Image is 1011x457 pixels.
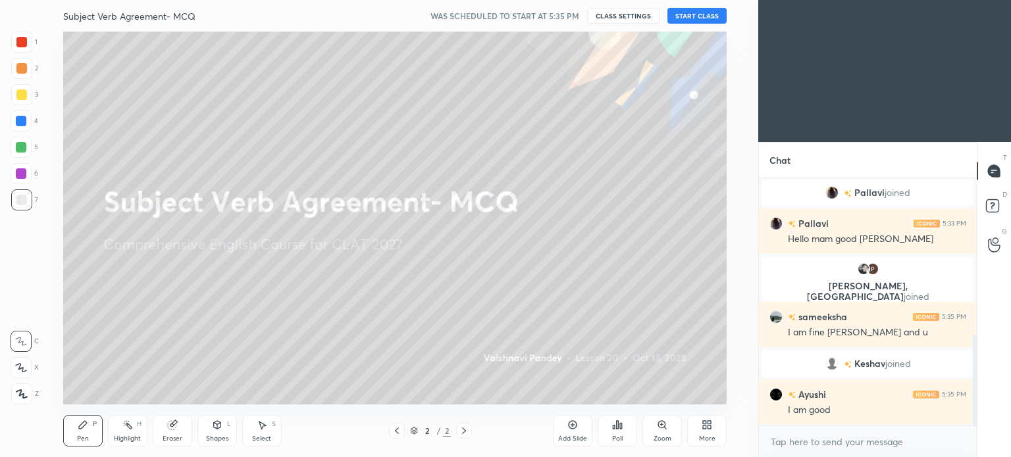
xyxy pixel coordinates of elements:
img: default.png [825,357,839,370]
div: 1 [11,32,38,53]
span: Keshav [854,358,885,369]
img: no-rating-badge.077c3623.svg [788,391,796,398]
div: Zoom [654,435,671,442]
div: P [93,421,97,427]
button: START CLASS [667,8,727,24]
div: H [137,421,142,427]
img: no-rating-badge.077c3623.svg [844,190,852,197]
div: Shapes [206,435,228,442]
button: CLASS SETTINGS [587,8,660,24]
img: f30b4b35e8fd44beac2a5a8411d0f163.jpg [825,186,839,199]
div: I am good [788,404,966,417]
div: 3 [11,84,38,105]
img: no-rating-badge.077c3623.svg [788,220,796,228]
span: joined [885,187,910,198]
img: 3 [866,262,879,276]
div: L [227,421,231,427]
div: I am fine [PERSON_NAME] and u [788,326,966,339]
div: C [11,331,39,352]
img: no-rating-badge.077c3623.svg [788,314,796,321]
div: S [272,421,276,427]
h5: WAS SCHEDULED TO START AT 5:35 PM [430,10,579,22]
div: 2 [11,58,38,79]
p: Chat [759,143,801,178]
div: 5:35 PM [942,391,966,398]
img: 23bd3100f97241238e9cd5577f1b7dfd.jpg [769,388,783,401]
img: f30b4b35e8fd44beac2a5a8411d0f163.jpg [769,217,783,230]
div: Add Slide [558,435,587,442]
img: iconic-light.a09c19a4.png [913,391,939,398]
h6: Pallavi [796,216,829,230]
p: [PERSON_NAME], [GEOGRAPHIC_DATA] [770,281,966,302]
div: X [11,357,39,378]
div: Poll [612,435,623,442]
div: 7 [11,189,38,210]
img: no-rating-badge.077c3623.svg [844,361,852,368]
div: 6 [11,163,38,184]
div: grid [759,178,977,425]
div: / [436,427,440,435]
img: iconic-light.a09c19a4.png [913,313,939,321]
h6: sameeksha [796,310,847,324]
div: 4 [11,110,38,132]
div: Eraser [163,435,182,442]
h4: Subject Verb Agreement- MCQ [63,10,195,22]
img: 7134178abba1421a8a762e56e166a5eb.jpg [769,310,783,324]
div: Select [252,435,271,442]
div: More [699,435,715,442]
p: G [1002,226,1007,236]
p: T [1003,153,1007,162]
span: Pallavi [854,187,885,198]
div: 5:35 PM [942,313,966,321]
span: joined [904,290,929,302]
div: Hello mam good [PERSON_NAME] [788,233,966,246]
div: 2 [443,425,451,437]
div: Z [11,383,39,404]
div: 5:33 PM [943,220,966,228]
div: Pen [77,435,89,442]
img: 5baafa0f02e74305a5e0ea93d7b7dddb.jpg [857,262,870,276]
h6: Ayushi [796,387,826,401]
div: 5 [11,137,38,158]
span: joined [885,358,911,369]
div: Highlight [114,435,141,442]
img: iconic-light.a09c19a4.png [914,220,940,228]
p: D [1002,189,1007,199]
div: 2 [421,427,434,435]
